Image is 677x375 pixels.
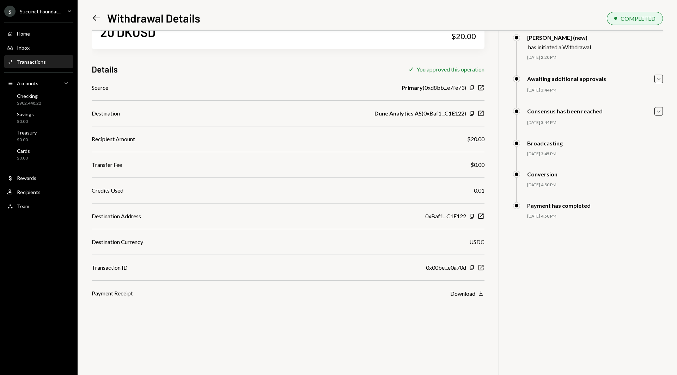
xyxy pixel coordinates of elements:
[467,135,484,143] div: $20.00
[374,109,422,118] b: Dune Analytics AS
[17,119,34,125] div: $0.00
[4,91,73,108] a: Checking$902,448.22
[17,175,36,181] div: Rewards
[17,148,30,154] div: Cards
[527,171,557,177] div: Conversion
[17,93,41,99] div: Checking
[17,80,38,86] div: Accounts
[4,27,73,40] a: Home
[17,203,29,209] div: Team
[416,66,484,73] div: You approved this operation
[469,238,484,246] div: USDC
[20,8,61,14] div: Succinct Foundat...
[527,75,606,82] div: Awaiting additional approvals
[527,140,563,146] div: Broadcasting
[470,161,484,169] div: $0.00
[621,15,655,22] div: COMPLETED
[4,77,73,89] a: Accounts
[527,120,663,126] div: [DATE] 3:44 PM
[527,213,663,219] div: [DATE] 4:50 PM
[4,6,16,17] div: S
[527,151,663,157] div: [DATE] 3:45 PM
[17,137,37,143] div: $0.00
[527,202,591,209] div: Payment has completed
[450,290,475,297] div: Download
[92,161,122,169] div: Transfer Fee
[527,55,663,61] div: [DATE] 2:20 PM
[17,45,30,51] div: Inbox
[451,31,476,41] div: $20.00
[17,130,37,136] div: Treasury
[92,135,135,143] div: Recipient Amount
[4,171,73,184] a: Rewards
[92,63,118,75] h3: Details
[4,109,73,126] a: Savings$0.00
[92,289,133,298] div: Payment Receipt
[425,212,466,220] div: 0xBaf1...C1E122
[4,127,73,144] a: Treasury$0.00
[4,55,73,68] a: Transactions
[17,111,34,117] div: Savings
[92,186,123,195] div: Credits Used
[17,155,30,161] div: $0.00
[4,186,73,198] a: Recipients
[92,212,141,220] div: Destination Address
[17,100,41,106] div: $902,448.22
[527,108,603,114] div: Consensus has been reached
[92,83,108,92] div: Source
[100,24,155,40] div: 20 DKUSD
[402,83,423,92] b: Primary
[17,59,46,65] div: Transactions
[17,189,41,195] div: Recipients
[4,41,73,54] a: Inbox
[527,87,663,93] div: [DATE] 3:44 PM
[474,186,484,195] div: 0.01
[92,109,120,118] div: Destination
[527,182,663,188] div: [DATE] 4:50 PM
[4,146,73,163] a: Cards$0.00
[17,31,30,37] div: Home
[527,34,591,41] div: [PERSON_NAME] (new)
[92,238,143,246] div: Destination Currency
[450,290,484,298] button: Download
[426,263,466,272] div: 0x00be...e0a70d
[107,11,200,25] h1: Withdrawal Details
[402,83,466,92] div: ( 0xd8bb...e7fe73 )
[92,263,128,272] div: Transaction ID
[374,109,466,118] div: ( 0xBaf1...C1E122 )
[528,44,591,50] div: has initiated a Withdrawal
[4,200,73,212] a: Team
